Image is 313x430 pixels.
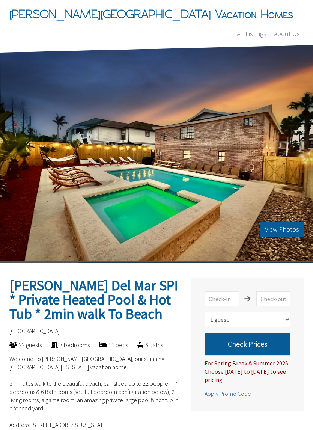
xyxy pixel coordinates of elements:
[128,341,163,349] div: 6 baths
[9,278,182,321] h2: [PERSON_NAME] Del Mar SPI * Private Heated Pool & Hot Tub * 2min walk To Beach
[270,23,304,45] a: About Us
[42,341,90,349] div: 7 bedrooms
[9,3,293,25] span: [PERSON_NAME][GEOGRAPHIC_DATA] Vacation Homes
[256,291,290,306] input: Check-out
[90,341,128,349] div: 11 beds
[233,23,270,45] a: All Listings
[260,222,304,237] button: View Photos
[205,390,251,397] span: Apply Promo Code
[9,327,60,335] span: [GEOGRAPHIC_DATA]
[205,333,290,355] button: Check Prices
[205,355,290,384] div: For Spring Break & Summer 2025 Choose [DATE] to [DATE] to see pricing
[205,291,239,306] input: Check-in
